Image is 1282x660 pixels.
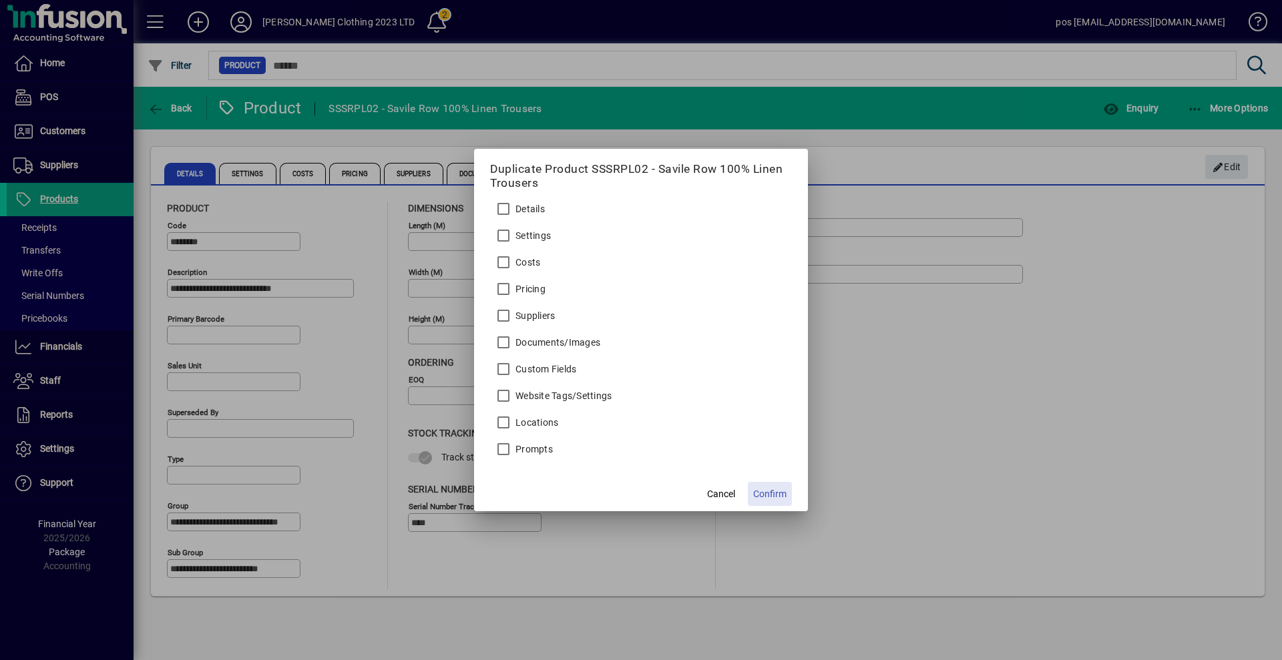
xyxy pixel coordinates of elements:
label: Costs [513,256,540,269]
label: Prompts [513,442,553,456]
label: Suppliers [513,309,555,322]
label: Settings [513,229,551,242]
label: Locations [513,416,558,429]
label: Website Tags/Settings [513,389,612,402]
label: Custom Fields [513,362,576,376]
span: Confirm [753,487,787,501]
label: Pricing [513,282,546,296]
button: Confirm [748,482,792,506]
span: Cancel [707,487,735,501]
label: Documents/Images [513,336,600,349]
label: Details [513,202,545,216]
button: Cancel [700,482,742,506]
h5: Duplicate Product SSSRPL02 - Savile Row 100% Linen Trousers [490,162,792,190]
